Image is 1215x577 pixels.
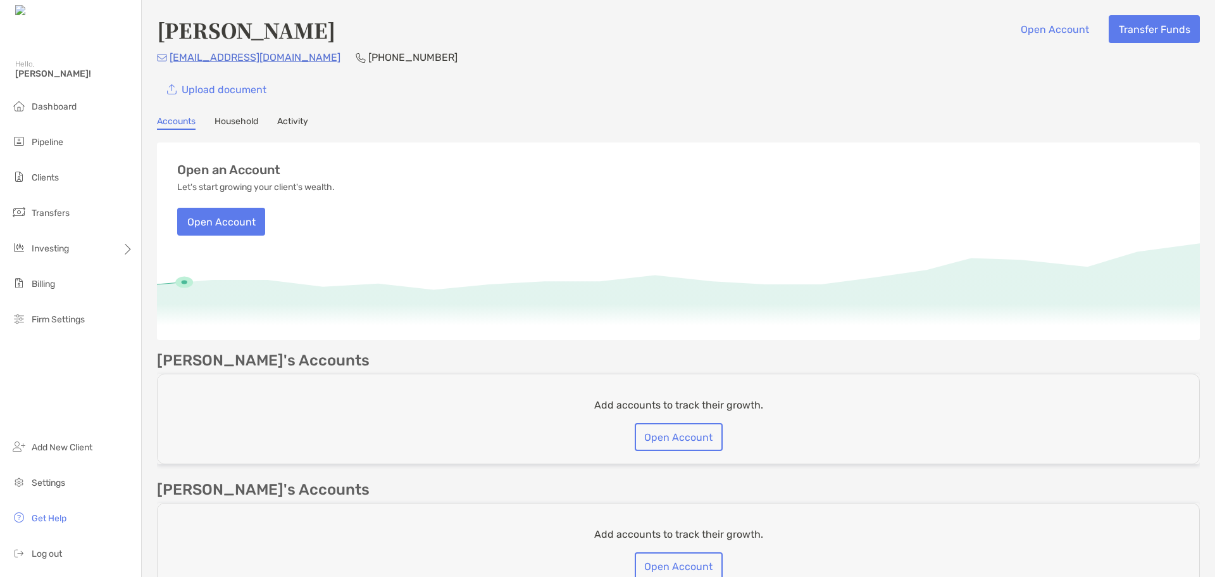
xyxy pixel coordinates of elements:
span: Transfers [32,208,70,219]
p: Add accounts to track their growth. [594,397,763,413]
span: Settings [32,478,65,488]
img: Zoe Logo [15,5,69,17]
img: Email Icon [157,54,167,61]
span: Clients [32,172,59,183]
button: Transfer Funds [1109,15,1200,43]
img: investing icon [11,240,27,255]
img: add_new_client icon [11,439,27,454]
span: Log out [32,548,62,559]
p: [PERSON_NAME]'s Accounts [157,353,370,369]
p: Let's start growing your client's wealth. [177,182,335,193]
button: Open Account [1011,15,1099,43]
p: [EMAIL_ADDRESS][DOMAIN_NAME] [170,49,340,65]
span: Dashboard [32,101,77,112]
img: dashboard icon [11,98,27,113]
span: Billing [32,279,55,289]
img: Phone Icon [356,53,366,63]
a: Upload document [157,75,276,103]
span: Firm Settings [32,314,85,325]
img: billing icon [11,276,27,291]
button: Open Account [635,423,723,451]
img: clients icon [11,169,27,184]
span: Get Help [32,513,66,524]
h4: [PERSON_NAME] [157,15,335,44]
span: Pipeline [32,137,63,148]
span: [PERSON_NAME]! [15,68,134,79]
img: settings icon [11,474,27,490]
p: [PERSON_NAME]'s Accounts [157,482,370,498]
p: [PHONE_NUMBER] [368,49,458,65]
span: Add New Client [32,442,92,453]
img: firm-settings icon [11,311,27,326]
img: transfers icon [11,205,27,220]
img: pipeline icon [11,134,27,149]
img: logout icon [11,545,27,561]
span: Investing [32,243,69,254]
img: button icon [167,84,177,95]
p: Add accounts to track their growth. [594,526,763,542]
img: get-help icon [11,510,27,525]
a: Household [215,116,258,130]
a: Accounts [157,116,196,130]
a: Activity [277,116,308,130]
h3: Open an Account [177,163,280,177]
button: Open Account [177,208,265,236]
